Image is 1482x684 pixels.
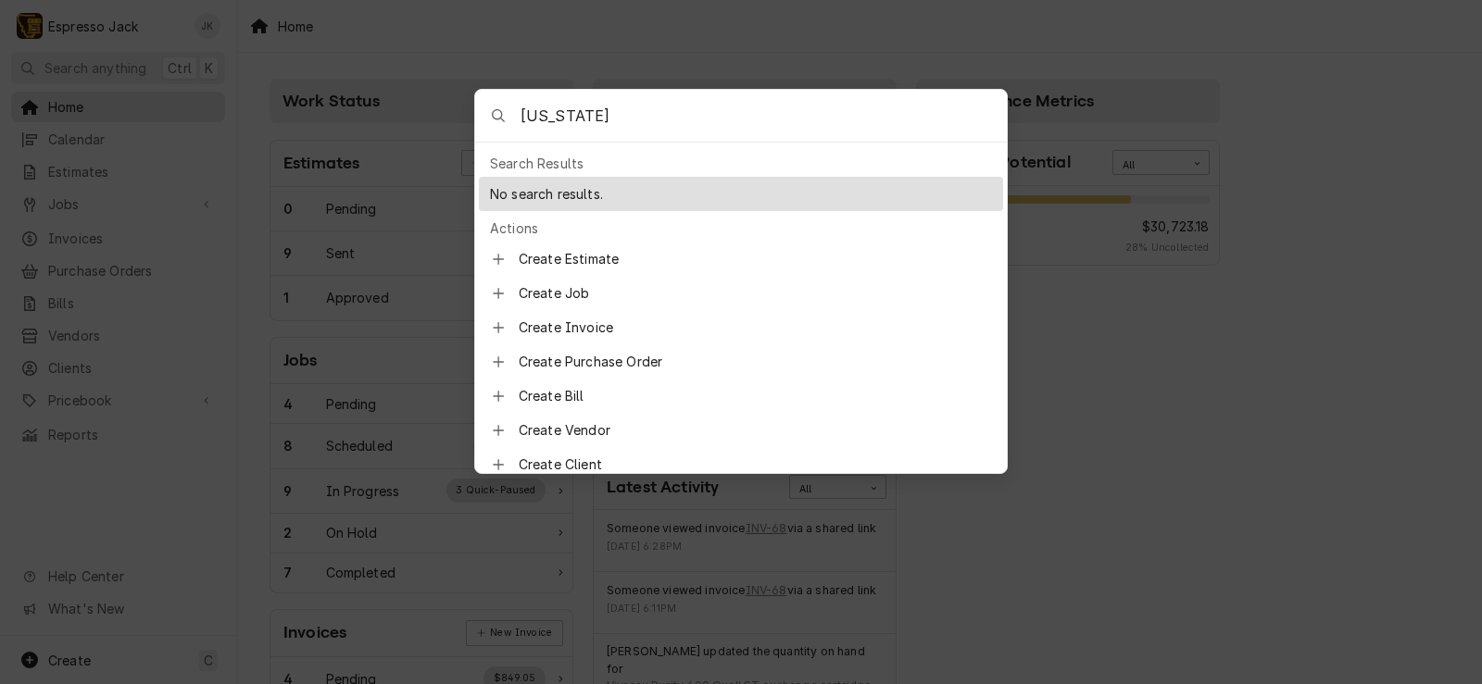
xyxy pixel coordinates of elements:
[479,215,1003,242] div: Actions
[519,454,992,474] span: Create Client
[519,386,992,405] span: Create Bill
[479,177,1003,211] div: No search results.
[479,150,1003,177] div: Search Results
[519,317,992,337] span: Create Invoice
[519,249,992,268] span: Create Estimate
[519,420,992,440] span: Create Vendor
[519,352,992,371] span: Create Purchase Order
[519,283,992,303] span: Create Job
[521,90,1007,142] input: Search anything
[474,89,1008,474] div: Global Command Menu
